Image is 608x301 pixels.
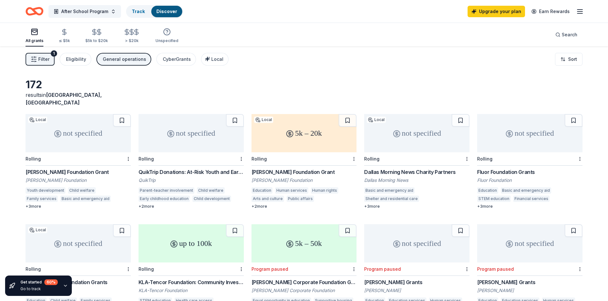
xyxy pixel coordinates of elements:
div: Early childhood education [139,196,190,202]
div: Rolling [26,266,41,272]
a: Upgrade your plan [468,6,525,17]
div: results [26,91,131,106]
span: in [26,92,102,106]
button: > $20k [123,26,140,47]
div: Fluor Foundation [477,177,582,183]
div: Go to track [20,286,58,291]
span: Search [562,31,577,39]
a: Earn Rewards [528,6,574,17]
div: not specified [26,224,131,262]
div: + 3 more [364,204,469,209]
button: After School Program [49,5,121,18]
div: Basic and emergency aid [501,187,551,194]
button: Sort [555,53,582,66]
div: Public affairs [287,196,314,202]
div: [PERSON_NAME] Corporate Foundation [251,287,357,294]
div: not specified [364,224,469,262]
div: Rolling [26,156,41,161]
div: not specified [477,224,582,262]
div: Environment [552,196,578,202]
div: Education [251,187,273,194]
div: Rolling [139,266,154,272]
div: Local [367,117,386,123]
div: QuikTrip Donations: At-Risk Youth and Early Childhood Education [139,168,244,176]
a: not specifiedRollingQuikTrip Donations: At-Risk Youth and Early Childhood EducationQuikTripParent... [139,114,244,209]
button: All grants [26,25,43,47]
div: Dallas Morning News Charity Partners [364,168,469,176]
div: Shelter and residential care [364,196,419,202]
div: not specified [364,114,469,152]
div: Basic and emergency aid [364,187,415,194]
a: Home [26,4,43,19]
div: 5k – 20k [251,114,357,152]
span: Sort [568,55,577,63]
div: Local [28,117,47,123]
button: General operations [96,53,151,66]
div: Financial services [513,196,550,202]
button: Unspecified [155,25,178,47]
div: Youth development [26,187,65,194]
div: Program paused [364,266,401,272]
button: Search [550,28,582,41]
button: $5k to $20k [85,26,108,47]
div: not specified [139,114,244,152]
button: Local [201,53,229,66]
div: Basic and emergency aid [60,196,111,202]
div: Local [28,227,47,233]
button: TrackDiscover [126,5,183,18]
span: Filter [38,55,49,63]
div: 60 % [44,279,58,285]
div: 172 [26,78,131,91]
a: Discover [156,9,177,14]
div: + 2 more [139,204,244,209]
div: CyberGrants [163,55,191,63]
a: Track [132,9,145,14]
a: 5k – 20kLocalRolling[PERSON_NAME] Foundation Grant[PERSON_NAME] FoundationEducationHuman services... [251,114,357,209]
div: [PERSON_NAME] Foundation Grant [26,168,131,176]
div: not specified [477,114,582,152]
div: Rolling [364,156,379,161]
div: Dallas Morning News [364,177,469,183]
div: Rolling [251,156,267,161]
div: Human rights [311,187,338,194]
button: Eligibility [60,53,91,66]
div: [PERSON_NAME] [477,287,582,294]
div: ≤ $5k [59,38,70,43]
div: Parent-teacher involvement [139,187,194,194]
div: Fluor Foundation Grants [477,168,582,176]
div: [PERSON_NAME] Grants [477,278,582,286]
div: Child welfare [68,187,96,194]
div: Program paused [251,266,288,272]
div: $5k to $20k [85,38,108,43]
span: After School Program [61,8,108,15]
div: + 3 more [477,204,582,209]
a: not specifiedLocalRollingDallas Morning News Charity PartnersDallas Morning NewsBasic and emergen... [364,114,469,209]
a: not specifiedRollingFluor Foundation GrantsFluor FoundationEducationBasic and emergency aidSTEM e... [477,114,582,209]
span: Local [211,56,223,62]
div: [PERSON_NAME] [364,287,469,294]
button: Filter1 [26,53,55,66]
div: 5k – 50k [251,224,357,262]
div: STEM education [477,196,511,202]
div: 1 [51,50,57,57]
div: Eligibility [66,55,86,63]
div: Arts and culture [251,196,284,202]
button: ≤ $5k [59,26,70,47]
div: + 3 more [26,204,131,209]
div: Rolling [477,156,492,161]
div: [PERSON_NAME] Foundation [26,177,131,183]
div: General operations [103,55,146,63]
div: All grants [26,38,43,43]
div: [PERSON_NAME] Foundation Grant [251,168,357,176]
div: Human services [275,187,308,194]
div: Rolling [139,156,154,161]
div: Unspecified [155,38,178,43]
button: CyberGrants [156,53,196,66]
div: QuikTrip [139,177,244,183]
div: up to 100k [139,224,244,262]
div: Local [254,117,273,123]
div: KLA-Tencor Foundation [139,287,244,294]
a: not specifiedLocalRolling[PERSON_NAME] Foundation Grant[PERSON_NAME] FoundationYouth developmentC... [26,114,131,209]
div: + 2 more [251,204,357,209]
div: > $20k [123,38,140,43]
